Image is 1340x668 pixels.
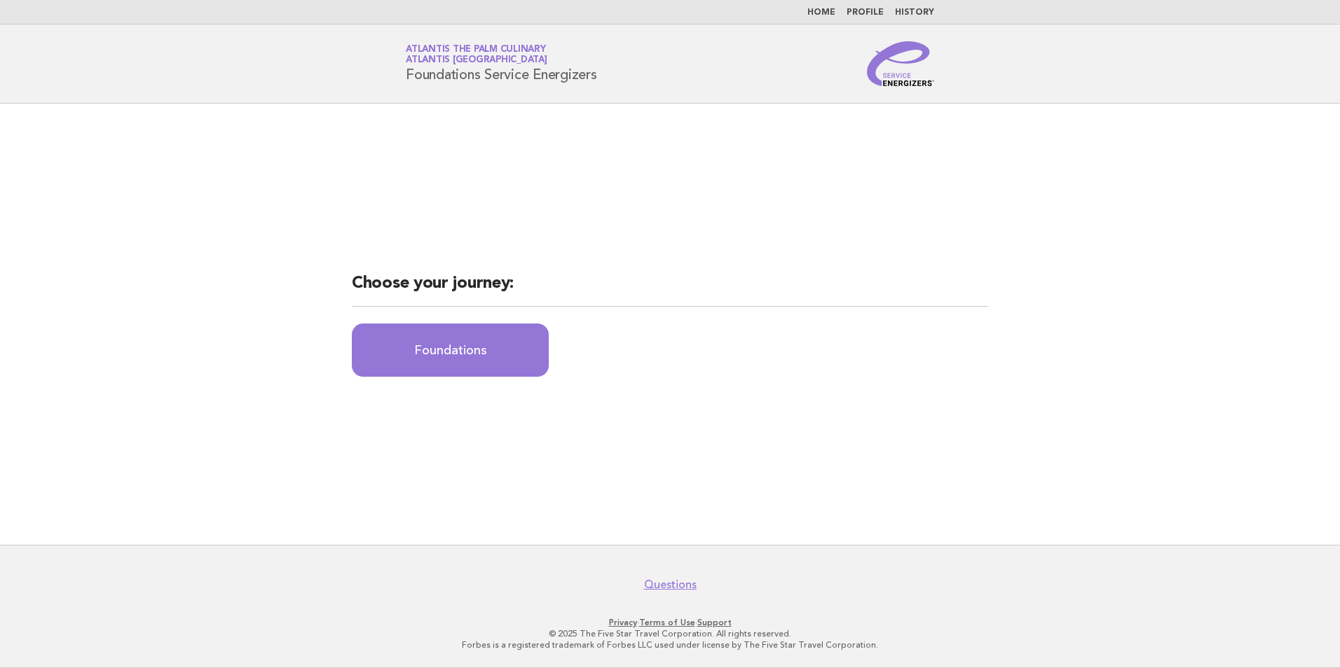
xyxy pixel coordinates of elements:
a: Atlantis The Palm CulinaryAtlantis [GEOGRAPHIC_DATA] [406,45,547,64]
span: Atlantis [GEOGRAPHIC_DATA] [406,56,547,65]
a: Home [807,8,835,17]
p: Forbes is a registered trademark of Forbes LLC used under license by The Five Star Travel Corpora... [241,639,1099,650]
p: · · [241,617,1099,628]
img: Service Energizers [867,41,934,86]
a: Terms of Use [639,618,695,627]
a: History [895,8,934,17]
a: Questions [644,578,697,592]
p: © 2025 The Five Star Travel Corporation. All rights reserved. [241,628,1099,639]
h1: Foundations Service Energizers [406,46,597,82]
a: Support [697,618,732,627]
h2: Choose your journey: [352,272,988,307]
a: Foundations [352,323,549,377]
a: Profile [847,8,884,17]
a: Privacy [609,618,637,627]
